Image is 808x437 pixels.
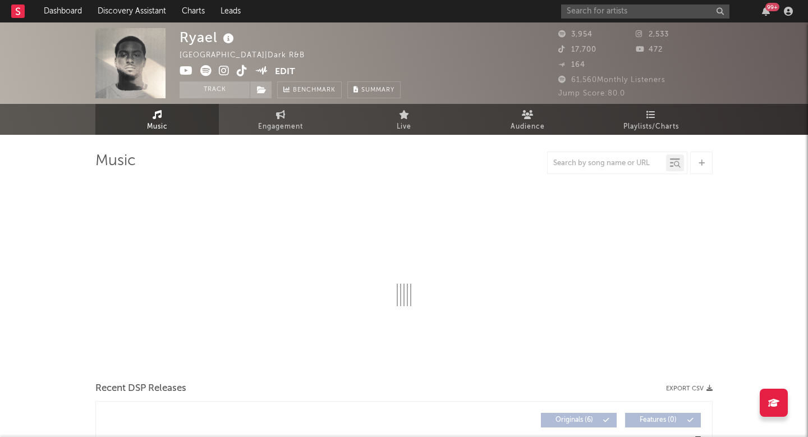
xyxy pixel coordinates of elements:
[558,76,665,84] span: 61,560 Monthly Listeners
[541,413,617,427] button: Originals(6)
[765,3,779,11] div: 99 +
[95,104,219,135] a: Music
[589,104,713,135] a: Playlists/Charts
[558,90,625,97] span: Jump Score: 80.0
[180,28,237,47] div: Ryael
[277,81,342,98] a: Benchmark
[147,120,168,134] span: Music
[180,49,318,62] div: [GEOGRAPHIC_DATA] | Dark R&B
[275,65,295,79] button: Edit
[347,81,401,98] button: Summary
[632,417,684,424] span: Features ( 0 )
[558,46,596,53] span: 17,700
[361,87,394,93] span: Summary
[180,81,250,98] button: Track
[625,413,701,427] button: Features(0)
[397,120,411,134] span: Live
[95,382,186,395] span: Recent DSP Releases
[548,417,600,424] span: Originals ( 6 )
[558,31,593,38] span: 3,954
[623,120,679,134] span: Playlists/Charts
[636,31,669,38] span: 2,533
[561,4,729,19] input: Search for artists
[666,385,713,392] button: Export CSV
[511,120,545,134] span: Audience
[762,7,770,16] button: 99+
[636,46,663,53] span: 472
[548,159,666,168] input: Search by song name or URL
[219,104,342,135] a: Engagement
[258,120,303,134] span: Engagement
[466,104,589,135] a: Audience
[293,84,336,97] span: Benchmark
[342,104,466,135] a: Live
[558,61,585,69] span: 164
